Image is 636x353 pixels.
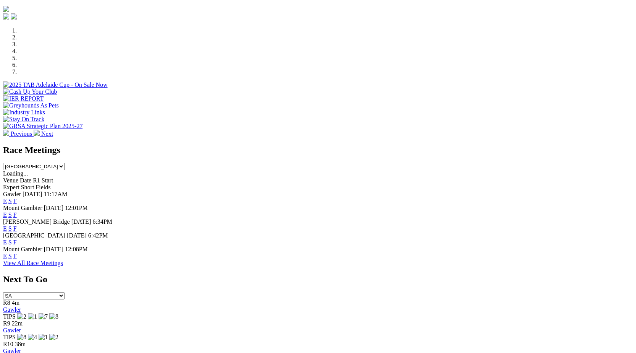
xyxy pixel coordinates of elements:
[65,205,88,211] span: 12:01PM
[3,327,21,333] a: Gawler
[28,334,37,341] img: 4
[17,334,26,341] img: 8
[44,191,68,197] span: 11:17AM
[34,130,53,137] a: Next
[3,341,13,347] span: R10
[28,313,37,320] img: 1
[44,246,64,252] span: [DATE]
[3,246,42,252] span: Mount Gambier
[8,211,12,218] a: S
[3,232,65,239] span: [GEOGRAPHIC_DATA]
[21,184,34,190] span: Short
[41,130,53,137] span: Next
[13,211,17,218] a: F
[3,313,16,320] span: TIPS
[34,130,40,136] img: chevron-right-pager-white.svg
[11,130,32,137] span: Previous
[3,81,108,88] img: 2025 TAB Adelaide Cup - On Sale Now
[3,184,19,190] span: Expert
[13,239,17,246] a: F
[15,341,26,347] span: 38m
[3,320,10,327] span: R9
[13,253,17,259] a: F
[11,13,17,20] img: twitter.svg
[65,246,88,252] span: 12:08PM
[39,334,48,341] img: 1
[8,239,12,246] a: S
[33,177,53,184] span: R1 Start
[3,211,7,218] a: E
[92,218,112,225] span: 6:34PM
[3,130,34,137] a: Previous
[17,313,26,320] img: 2
[20,177,31,184] span: Date
[3,116,44,123] img: Stay On Track
[23,191,42,197] span: [DATE]
[3,205,42,211] span: Mount Gambier
[12,299,19,306] span: 4m
[8,253,12,259] a: S
[3,88,57,95] img: Cash Up Your Club
[71,218,91,225] span: [DATE]
[3,198,7,204] a: E
[36,184,50,190] span: Fields
[88,232,108,239] span: 6:42PM
[13,198,17,204] a: F
[3,274,633,285] h2: Next To Go
[3,6,9,12] img: logo-grsa-white.png
[49,334,58,341] img: 2
[39,313,48,320] img: 7
[3,123,83,130] img: GRSA Strategic Plan 2025-27
[13,225,17,232] a: F
[3,299,10,306] span: R8
[3,225,7,232] a: E
[3,13,9,20] img: facebook.svg
[12,320,23,327] span: 22m
[3,130,9,136] img: chevron-left-pager-white.svg
[3,170,28,177] span: Loading...
[3,260,63,266] a: View All Race Meetings
[3,191,21,197] span: Gawler
[3,145,633,155] h2: Race Meetings
[3,253,7,259] a: E
[8,225,12,232] a: S
[3,177,18,184] span: Venue
[3,239,7,246] a: E
[3,109,45,116] img: Industry Links
[3,218,70,225] span: [PERSON_NAME] Bridge
[44,205,64,211] span: [DATE]
[67,232,87,239] span: [DATE]
[8,198,12,204] a: S
[3,95,44,102] img: IER REPORT
[3,334,16,340] span: TIPS
[49,313,58,320] img: 8
[3,102,59,109] img: Greyhounds As Pets
[3,306,21,313] a: Gawler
